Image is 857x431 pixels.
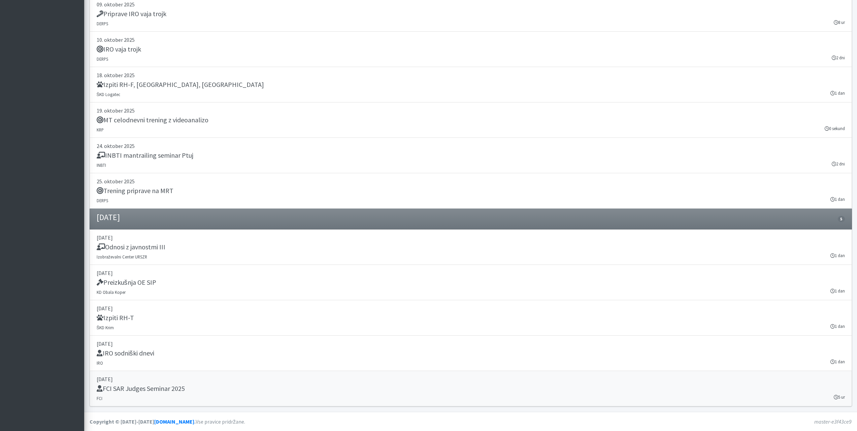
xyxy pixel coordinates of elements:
[97,45,141,53] h5: IRO vaja trojk
[97,56,108,62] small: DERPS
[97,278,156,286] h5: Preizkušnja OE SIP
[97,360,103,366] small: IRO
[97,384,185,393] h5: FCI SAR Judges Seminar 2025
[97,254,147,259] small: Izobraževalni Center URSZR
[97,21,108,26] small: DERPS
[97,81,264,89] h5: Izpiti RH-F, [GEOGRAPHIC_DATA], [GEOGRAPHIC_DATA]
[97,142,845,150] p: 24. oktober 2025
[90,32,852,67] a: 10. oktober 2025 IRO vaja trojk DERPS 2 dni
[97,151,193,159] h5: INBTI mantrailing seminar Ptuj
[830,252,845,259] small: 1 dan
[90,67,852,102] a: 18. oktober 2025 Izpiti RH-F, [GEOGRAPHIC_DATA], [GEOGRAPHIC_DATA] ŠKD Logatec 1 dan
[97,314,134,322] h5: Izpiti RH-T
[825,125,845,132] small: 0 sekund
[90,229,852,265] a: [DATE] Odnosi z javnostmi III Izobraževalni Center URSZR 1 dan
[97,340,845,348] p: [DATE]
[97,127,104,132] small: KRP
[90,336,852,371] a: [DATE] IRO sodniški dnevi IRO 1 dan
[834,394,845,400] small: 5 ur
[90,418,196,425] strong: Copyright © [DATE]-[DATE] .
[830,90,845,96] small: 1 dan
[97,396,102,401] small: FCI
[97,92,121,97] small: ŠKD Logatec
[97,234,845,242] p: [DATE]
[97,162,106,168] small: INBTI
[90,300,852,336] a: [DATE] Izpiti RH-T ŠKD Krim 1 dan
[90,173,852,209] a: 25. oktober 2025 Trening priprave na MRT DERPS 1 dan
[832,161,845,167] small: 2 dni
[154,418,194,425] a: [DOMAIN_NAME]
[832,55,845,61] small: 2 dni
[97,106,845,115] p: 19. oktober 2025
[97,243,165,251] h5: Odnosi z javnostmi III
[830,359,845,365] small: 1 dan
[97,325,114,330] small: ŠKD Krim
[97,213,120,222] h4: [DATE]
[97,116,208,124] h5: MT celodnevni trening z videoanalizo
[97,10,166,18] h5: Priprave IRO vaja trojk
[97,187,173,195] h5: Trening priprave na MRT
[814,418,852,425] em: master-e3f43ce9
[97,304,845,312] p: [DATE]
[90,371,852,406] a: [DATE] FCI SAR Judges Seminar 2025 FCI 5 ur
[90,138,852,173] a: 24. oktober 2025 INBTI mantrailing seminar Ptuj INBTI 2 dni
[830,323,845,330] small: 1 dan
[97,177,845,185] p: 25. oktober 2025
[97,269,845,277] p: [DATE]
[830,288,845,294] small: 1 dan
[90,265,852,300] a: [DATE] Preizkušnja OE SIP KD Obala Koper 1 dan
[97,71,845,79] p: 18. oktober 2025
[97,375,845,383] p: [DATE]
[830,196,845,203] small: 1 dan
[97,0,845,8] p: 09. oktober 2025
[97,349,154,357] h5: IRO sodniški dnevi
[834,19,845,26] small: 8 ur
[84,412,857,431] footer: Vse pravice pridržane.
[97,198,108,203] small: DERPS
[97,36,845,44] p: 10. oktober 2025
[97,289,126,295] small: KD Obala Koper
[90,102,852,138] a: 19. oktober 2025 MT celodnevni trening z videoanalizo KRP 0 sekund
[838,216,845,222] span: 5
